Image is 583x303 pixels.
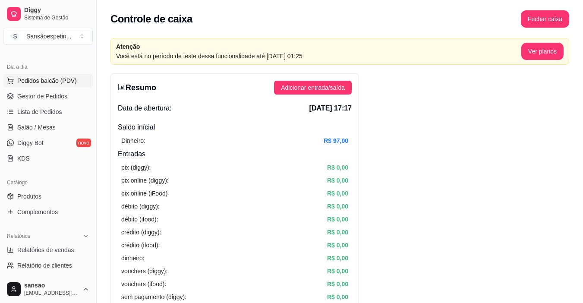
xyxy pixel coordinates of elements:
[121,266,167,276] article: vouchers (diggy):
[327,202,348,211] article: R$ 0,00
[118,103,172,114] span: Data de abertura:
[121,202,160,211] article: débito (diggy):
[121,215,158,224] article: débito (ifood):
[3,89,93,103] a: Gestor de Pedidos
[327,292,348,302] article: R$ 0,00
[121,240,160,250] article: crédito (ifood):
[121,292,186,302] article: sem pagamento (diggy):
[17,246,74,254] span: Relatórios de vendas
[24,14,89,21] span: Sistema de Gestão
[121,136,145,145] article: Dinheiro:
[121,227,161,237] article: crédito (diggy):
[17,139,44,147] span: Diggy Bot
[118,83,126,91] span: bar-chart
[521,48,564,55] a: Ver planos
[274,81,352,95] button: Adicionar entrada/saída
[3,136,93,150] a: Diggy Botnovo
[121,253,145,263] article: dinheiro:
[3,274,93,288] a: Relatório de mesas
[3,151,93,165] a: KDS
[17,123,56,132] span: Salão / Mesas
[3,60,93,74] div: Dia a dia
[7,233,30,240] span: Relatórios
[324,136,348,145] article: R$ 97,00
[521,43,564,60] button: Ver planos
[121,176,169,185] article: pix online (diggy):
[3,3,93,24] a: DiggySistema de Gestão
[3,28,93,45] button: Select a team
[521,10,569,28] button: Fechar caixa
[3,259,93,272] a: Relatório de clientes
[24,282,79,290] span: sansao
[11,32,19,41] span: S
[116,51,521,61] article: Você está no período de teste dessa funcionalidade até [DATE] 01:25
[327,279,348,289] article: R$ 0,00
[3,74,93,88] button: Pedidos balcão (PDV)
[24,6,89,14] span: Diggy
[17,192,41,201] span: Produtos
[327,163,348,172] article: R$ 0,00
[3,105,93,119] a: Lista de Pedidos
[17,92,67,101] span: Gestor de Pedidos
[327,189,348,198] article: R$ 0,00
[118,122,352,133] h4: Saldo inícial
[327,215,348,224] article: R$ 0,00
[26,32,71,41] div: Sansãoespetin ...
[281,83,345,92] span: Adicionar entrada/saída
[121,189,167,198] article: pix online (iFood)
[118,82,156,94] h3: Resumo
[116,42,521,51] article: Atenção
[121,163,151,172] article: pix (diggy):
[3,205,93,219] a: Complementos
[3,120,93,134] a: Salão / Mesas
[24,290,79,297] span: [EMAIL_ADDRESS][DOMAIN_NAME]
[327,253,348,263] article: R$ 0,00
[110,12,192,26] h2: Controle de caixa
[327,266,348,276] article: R$ 0,00
[3,243,93,257] a: Relatórios de vendas
[3,279,93,300] button: sansao[EMAIL_ADDRESS][DOMAIN_NAME]
[17,261,72,270] span: Relatório de clientes
[17,208,58,216] span: Complementos
[17,107,62,116] span: Lista de Pedidos
[17,154,30,163] span: KDS
[121,279,166,289] article: vouchers (ifood):
[327,240,348,250] article: R$ 0,00
[327,176,348,185] article: R$ 0,00
[327,227,348,237] article: R$ 0,00
[3,176,93,189] div: Catálogo
[3,189,93,203] a: Produtos
[118,149,352,159] h4: Entradas
[17,76,77,85] span: Pedidos balcão (PDV)
[309,103,352,114] span: [DATE] 17:17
